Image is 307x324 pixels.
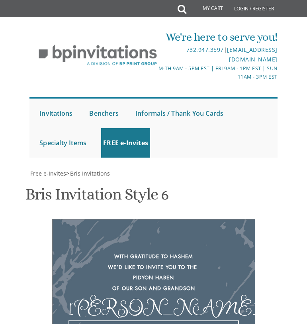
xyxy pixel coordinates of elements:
a: FREE e-Invites [101,128,150,158]
div: | [154,45,278,64]
img: BP Invitation Loft [29,39,166,72]
a: Informals / Thank You Cards [133,99,225,128]
div: [PERSON_NAME] [68,302,239,313]
div: With gratitude to Hashem We’d like to invite you to the pidyon haben of our son and grandson [68,251,239,294]
span: > [66,170,110,177]
a: Benchers [87,99,121,128]
a: Free e-Invites [29,170,66,177]
h1: Bris Invitation Style 6 [25,186,168,209]
span: Bris Invitations [70,170,110,177]
a: Specialty Items [37,128,88,158]
a: 732.947.3597 [186,46,224,53]
div: We're here to serve you! [154,29,278,45]
a: My Cart [186,1,229,17]
a: [EMAIL_ADDRESS][DOMAIN_NAME] [227,46,278,63]
a: Bris Invitations [69,170,110,177]
div: M-Th 9am - 5pm EST | Fri 9am - 1pm EST | Sun 11am - 3pm EST [154,64,278,81]
a: Invitations [37,99,74,128]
